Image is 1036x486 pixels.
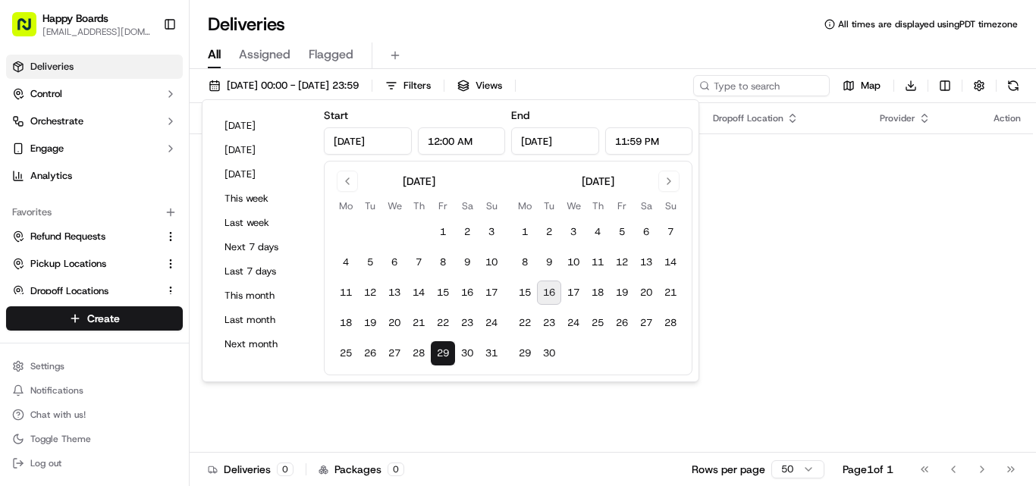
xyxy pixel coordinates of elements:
div: Deliveries [208,462,294,477]
button: 31 [479,341,504,365]
button: Chat with us! [6,404,183,425]
a: 💻API Documentation [122,333,250,360]
span: All [208,45,221,64]
button: [EMAIL_ADDRESS][DOMAIN_NAME] [42,26,151,38]
button: 14 [658,250,683,274]
button: 3 [479,220,504,244]
button: 15 [431,281,455,305]
a: Pickup Locations [12,257,159,271]
span: Pickup Locations [30,257,106,271]
button: Filters [378,75,438,96]
button: 29 [513,341,537,365]
th: Saturday [455,198,479,214]
button: Notifications [6,380,183,401]
span: Settings [30,360,64,372]
button: Go to previous month [337,171,358,192]
th: Tuesday [358,198,382,214]
button: Map [836,75,887,96]
div: 0 [277,462,294,476]
button: 12 [358,281,382,305]
button: 4 [334,250,358,274]
a: Refund Requests [12,230,159,243]
span: [DATE] [212,276,243,288]
div: Page 1 of 1 [843,462,893,477]
button: 19 [610,281,634,305]
label: Start [324,108,348,122]
button: Dropoff Locations [6,279,183,303]
button: 22 [431,311,455,335]
div: 💻 [128,340,140,353]
span: Dropoff Location [713,112,783,124]
div: Favorites [6,200,183,224]
span: Notifications [30,384,83,397]
button: 25 [585,311,610,335]
span: Analytics [30,169,72,183]
button: Start new chat [258,149,276,168]
div: No results. [196,164,1027,176]
span: Views [476,79,502,92]
span: Provider [880,112,915,124]
a: Powered byPylon [107,373,184,385]
button: 2 [537,220,561,244]
button: This week [218,188,309,209]
span: Filters [403,79,431,92]
button: Create [6,306,183,331]
button: 30 [455,341,479,365]
button: 6 [634,220,658,244]
button: 17 [561,281,585,305]
button: 15 [513,281,537,305]
span: Flagged [309,45,353,64]
th: Wednesday [561,198,585,214]
button: 9 [455,250,479,274]
a: 📗Knowledge Base [9,333,122,360]
span: Deliveries [30,60,74,74]
button: 17 [479,281,504,305]
button: 14 [407,281,431,305]
button: 23 [455,311,479,335]
button: 25 [334,341,358,365]
button: 28 [658,311,683,335]
span: Dropoff Locations [30,284,108,298]
span: Orchestrate [30,114,83,128]
button: 8 [431,250,455,274]
button: Views [451,75,509,96]
button: 18 [585,281,610,305]
a: Deliveries [6,55,183,79]
span: Control [30,87,62,101]
button: 27 [382,341,407,365]
p: Rows per page [692,462,765,477]
div: Start new chat [68,145,249,160]
span: Create [87,311,120,326]
button: 10 [479,250,504,274]
button: Log out [6,453,183,474]
span: • [50,235,55,247]
button: Toggle Theme [6,428,183,450]
button: 19 [358,311,382,335]
button: 23 [537,311,561,335]
button: 29 [431,341,455,365]
span: Chat with us! [30,409,86,421]
span: Assigned [239,45,290,64]
button: 12 [610,250,634,274]
button: 1 [431,220,455,244]
button: Happy Boards[EMAIL_ADDRESS][DOMAIN_NAME] [6,6,157,42]
button: Control [6,82,183,106]
div: Action [994,112,1021,124]
button: 4 [585,220,610,244]
button: Next month [218,334,309,355]
button: [DATE] [218,140,309,161]
button: This month [218,285,309,306]
div: Packages [319,462,404,477]
p: Welcome 👋 [15,61,276,85]
button: 3 [561,220,585,244]
img: 1736555255976-a54dd68f-1ca7-489b-9aae-adbdc363a1c4 [30,277,42,289]
span: [DATE] [58,235,89,247]
button: 9 [537,250,561,274]
span: • [204,276,209,288]
span: Engage [30,142,64,155]
label: End [511,108,529,122]
button: 2 [455,220,479,244]
span: API Documentation [143,339,243,354]
button: Refund Requests [6,224,183,249]
th: Friday [431,198,455,214]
